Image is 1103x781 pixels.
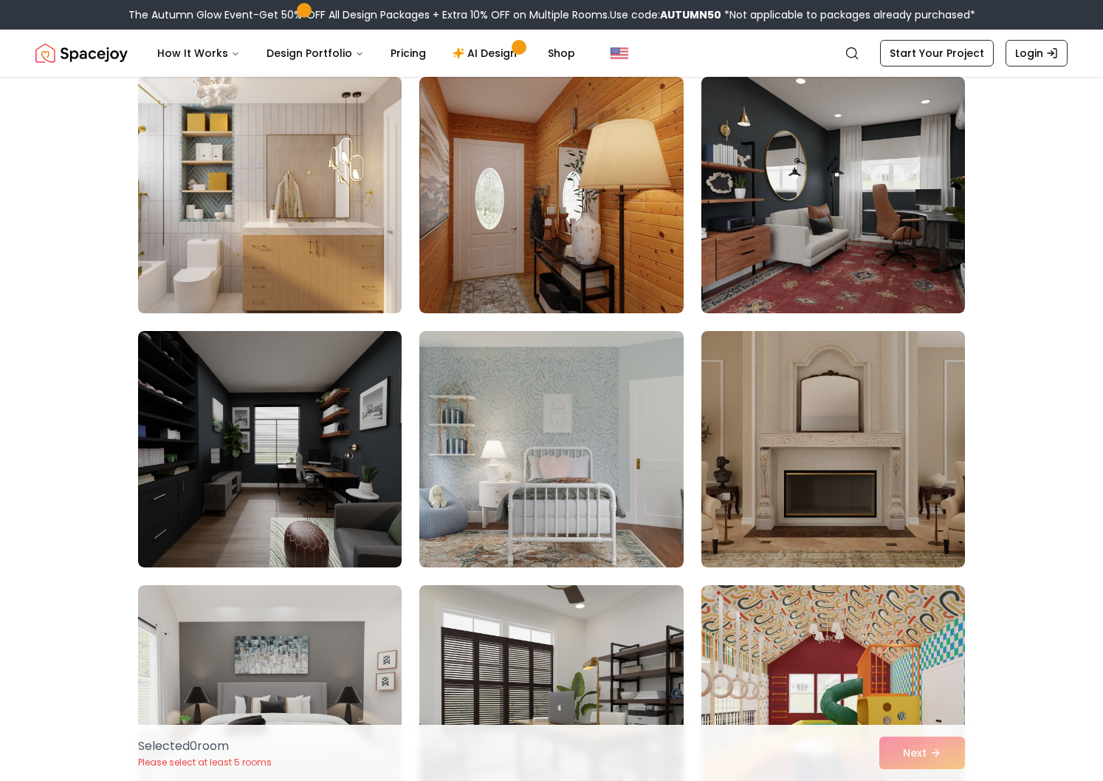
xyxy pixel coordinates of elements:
a: Start Your Project [880,40,994,66]
a: Spacejoy [35,38,128,68]
img: Spacejoy Logo [35,38,128,68]
button: How It Works [145,38,252,68]
span: *Not applicable to packages already purchased* [721,7,975,22]
a: Pricing [379,38,438,68]
div: The Autumn Glow Event-Get 50% OFF All Design Packages + Extra 10% OFF on Multiple Rooms. [128,7,975,22]
nav: Main [145,38,587,68]
img: United States [611,44,628,62]
img: Room room-14 [419,331,683,567]
img: Room room-11 [419,77,683,313]
img: Room room-13 [138,331,402,567]
a: AI Design [441,38,533,68]
img: Room room-15 [701,331,965,567]
b: AUTUMN50 [660,7,721,22]
a: Login [1006,40,1068,66]
button: Design Portfolio [255,38,376,68]
nav: Global [35,30,1068,77]
a: Shop [536,38,587,68]
img: Room room-10 [131,71,408,319]
img: Room room-12 [701,77,965,313]
p: Please select at least 5 rooms [138,757,272,768]
span: Use code: [610,7,721,22]
p: Selected 0 room [138,737,272,755]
